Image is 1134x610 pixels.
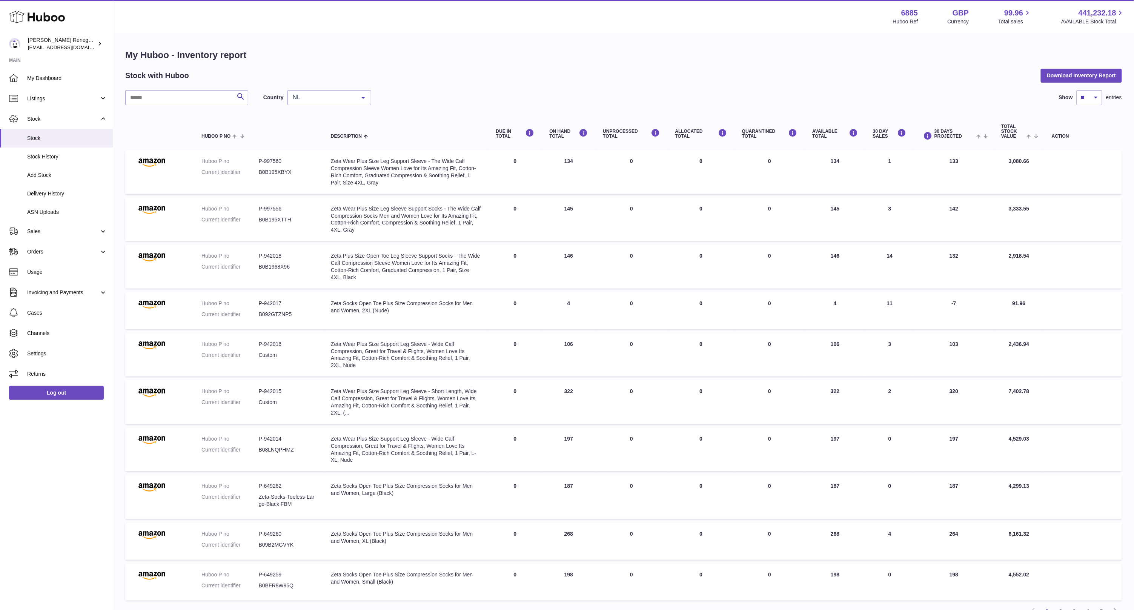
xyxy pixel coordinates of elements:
[768,158,771,164] span: 0
[1052,134,1114,139] div: Action
[805,523,865,560] td: 268
[542,523,596,560] td: 268
[133,252,171,261] img: product image
[201,311,258,318] dt: Current identifier
[901,8,918,18] strong: 6885
[668,245,734,289] td: 0
[27,153,107,160] span: Stock History
[489,150,542,194] td: 0
[331,300,481,314] div: Zeta Socks Open Toe Plus Size Compression Socks for Men and Women, 2XL (Nude)
[331,252,481,281] div: Zeta Plus Size Open Toe Leg Sleeve Support Socks - The Wide Calf Compression Sleeve Women Love fo...
[542,475,596,519] td: 187
[259,399,316,406] dd: Custom
[914,333,994,377] td: 103
[914,245,994,289] td: 132
[668,380,734,424] td: 0
[27,370,107,378] span: Returns
[259,311,316,318] dd: B092GTZNP5
[133,482,171,492] img: product image
[865,198,914,241] td: 3
[12,20,18,26] img: website_grey.svg
[542,380,596,424] td: 322
[331,482,481,497] div: Zeta Socks Open Toe Plus Size Compression Socks for Men and Women, Large (Black)
[9,386,104,399] a: Log out
[865,475,914,519] td: 0
[812,129,858,139] div: AVAILABLE Total
[668,198,734,241] td: 0
[542,428,596,472] td: 197
[914,428,994,472] td: 197
[768,341,771,347] span: 0
[27,115,99,123] span: Stock
[865,428,914,472] td: 0
[331,134,362,139] span: Description
[1059,94,1073,101] label: Show
[1079,8,1116,18] span: 441,232.18
[489,428,542,472] td: 0
[489,245,542,289] td: 0
[28,37,96,51] div: [PERSON_NAME] Renegade Productions -UK account
[998,8,1032,25] a: 99.96 Total sales
[29,45,68,49] div: Domain Overview
[133,388,171,397] img: product image
[1061,18,1125,25] span: AVAILABLE Stock Total
[550,129,588,139] div: ON HAND Total
[201,169,258,176] dt: Current identifier
[914,380,994,424] td: 320
[805,150,865,194] td: 134
[595,333,667,377] td: 0
[27,350,107,357] span: Settings
[865,245,914,289] td: 14
[668,333,734,377] td: 0
[1061,8,1125,25] a: 441,232.18 AVAILABLE Stock Total
[259,205,316,212] dd: P-997556
[259,158,316,165] dd: P-997560
[1001,124,1025,139] span: Total stock value
[201,435,258,443] dt: Huboo P no
[668,475,734,519] td: 0
[805,564,865,601] td: 198
[331,571,481,585] div: Zeta Socks Open Toe Plus Size Compression Socks for Men and Women, Small (Black)
[259,530,316,538] dd: P-649260
[914,198,994,241] td: 142
[201,205,258,212] dt: Huboo P no
[27,75,107,82] span: My Dashboard
[489,523,542,560] td: 0
[1009,253,1030,259] span: 2,918.54
[595,198,667,241] td: 0
[9,38,20,49] img: directordarren@gmail.com
[768,572,771,578] span: 0
[668,150,734,194] td: 0
[133,571,171,580] img: product image
[1009,436,1030,442] span: 4,529.03
[27,172,107,179] span: Add Stock
[914,523,994,560] td: 264
[21,12,37,18] div: v 4.0.25
[865,523,914,560] td: 4
[27,309,107,317] span: Cases
[768,253,771,259] span: 0
[595,523,667,560] td: 0
[914,475,994,519] td: 187
[1009,341,1030,347] span: 2,436.94
[201,158,258,165] dt: Huboo P no
[27,248,99,255] span: Orders
[27,209,107,216] span: ASN Uploads
[259,169,316,176] dd: B0B195XBYX
[259,571,316,578] dd: P-649259
[291,94,356,101] span: NL
[595,475,667,519] td: 0
[489,292,542,329] td: 0
[201,582,258,589] dt: Current identifier
[1009,388,1030,394] span: 7,402.78
[998,18,1032,25] span: Total sales
[133,341,171,350] img: product image
[201,216,258,223] dt: Current identifier
[201,388,258,395] dt: Huboo P no
[259,435,316,443] dd: P-942014
[331,388,481,416] div: Zeta Wear Plus Size Support Leg Sleeve - Short Length, Wide Calf Compression, Great for Travel & ...
[201,352,258,359] dt: Current identifier
[668,523,734,560] td: 0
[12,12,18,18] img: logo_orange.svg
[1009,531,1030,537] span: 6,161.32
